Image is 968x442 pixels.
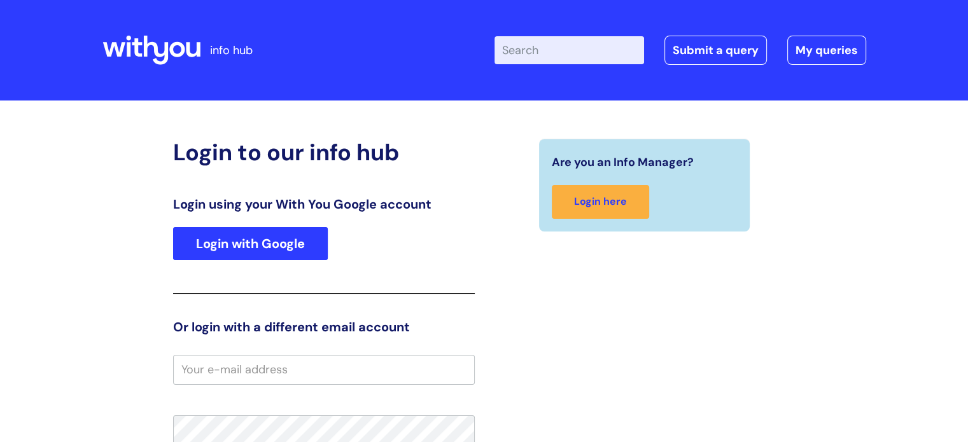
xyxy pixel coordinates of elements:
[173,319,475,335] h3: Or login with a different email account
[173,139,475,166] h2: Login to our info hub
[495,36,644,64] input: Search
[552,185,649,219] a: Login here
[664,36,767,65] a: Submit a query
[173,227,328,260] a: Login with Google
[173,197,475,212] h3: Login using your With You Google account
[552,152,694,172] span: Are you an Info Manager?
[173,355,475,384] input: Your e-mail address
[787,36,866,65] a: My queries
[210,40,253,60] p: info hub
